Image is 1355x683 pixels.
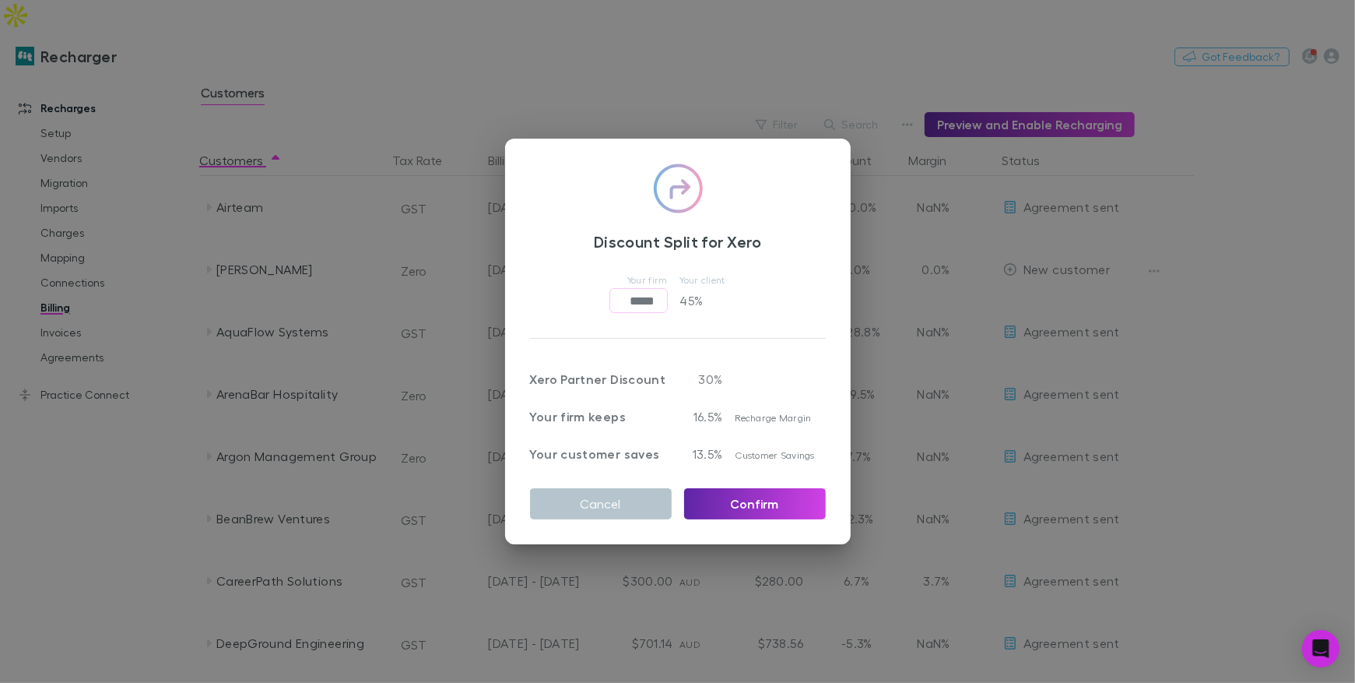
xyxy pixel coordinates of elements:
p: 13.5% [684,445,723,463]
h3: Discount Split for Xero [530,232,826,251]
span: Recharge Margin [735,412,812,424]
span: Your firm [627,274,667,286]
img: checkmark [653,164,703,213]
p: 30 % [684,370,723,389]
p: 45 % [680,288,742,313]
div: Open Intercom Messenger [1302,630,1339,667]
p: Your firm keeps [530,407,672,426]
p: Xero Partner Discount [530,370,672,389]
span: Customer Savings [735,449,815,461]
button: Confirm [684,488,826,519]
p: 16.5% [684,407,723,426]
span: Your client [680,274,725,286]
p: Your customer saves [530,445,672,463]
button: Cancel [530,488,672,519]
